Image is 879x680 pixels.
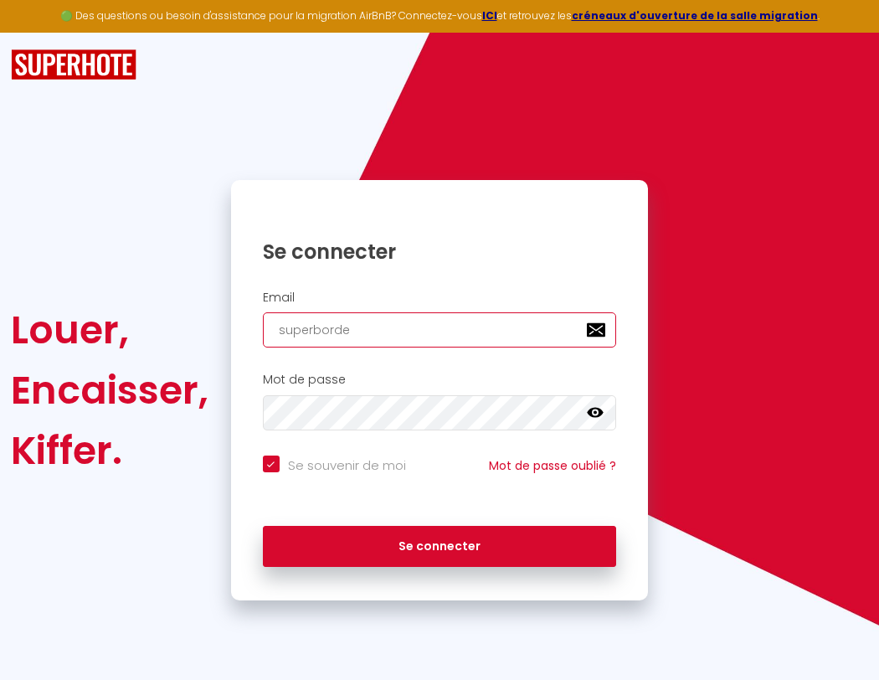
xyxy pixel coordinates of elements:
[11,360,208,420] div: Encaisser,
[13,7,64,57] button: Ouvrir le widget de chat LiveChat
[482,8,497,23] a: ICI
[263,239,617,265] h1: Se connecter
[572,8,818,23] a: créneaux d'ouverture de la salle migration
[11,49,136,80] img: SuperHote logo
[489,457,616,474] a: Mot de passe oublié ?
[263,526,617,568] button: Se connecter
[11,420,208,481] div: Kiffer.
[11,300,208,360] div: Louer,
[263,373,617,387] h2: Mot de passe
[263,291,617,305] h2: Email
[263,312,617,348] input: Ton Email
